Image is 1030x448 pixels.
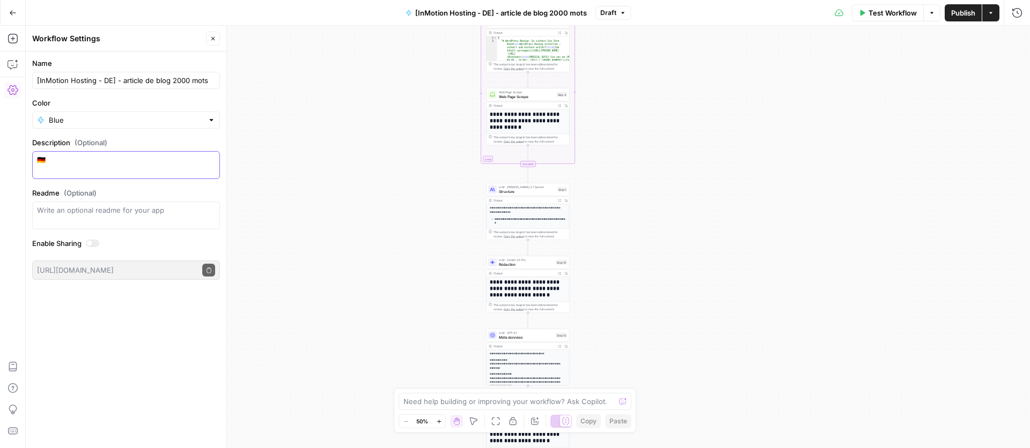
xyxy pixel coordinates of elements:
[527,167,529,183] g: Edge from step_3-iteration-end to step_1
[32,33,203,44] div: Workflow Settings
[527,313,529,328] g: Edge from step_10 to step_13
[504,140,524,143] span: Copy the output
[499,262,554,267] span: Rédaction
[494,344,555,348] div: Output
[580,416,597,426] span: Copy
[869,8,917,18] span: Test Workflow
[945,4,982,21] button: Publish
[415,8,587,18] span: [InMotion Hosting - DE] - article de blog 2000 mots
[504,67,524,70] span: Copy the output
[494,62,567,71] div: This output is too large & has been abbreviated for review. to view the full content.
[605,414,631,428] button: Paste
[499,94,555,99] span: Web Page Scrape
[595,6,631,20] button: Draft
[416,417,428,425] span: 50%
[499,185,555,189] span: LLM · [PERSON_NAME] 3.7 Sonnet
[557,92,568,97] div: Step 4
[576,414,601,428] button: Copy
[520,161,536,167] div: Complete
[37,75,215,86] input: Untitled
[556,333,567,338] div: Step 13
[499,189,555,194] span: Structure
[37,154,215,176] textarea: 🇩🇪
[951,8,975,18] span: Publish
[494,230,567,238] div: This output is too large & has been abbreviated for review. to view the full content.
[64,188,97,198] span: (Optional)
[399,4,593,21] button: [InMotion Hosting - DE] - article de blog 2000 mots
[494,31,555,35] div: Output
[32,238,220,249] label: Enable Sharing
[487,16,570,72] div: LoopIterationOutput[ "# WordPress Backup: So sichern Sie Ihre Daten\n\nWordPress Backup erstellen...
[494,303,567,311] div: This output is too large & has been abbreviated for review. to view the full content.
[499,90,555,94] span: Web Page Scrape
[499,331,554,335] span: LLM · GPT-4.1
[494,103,555,108] div: Output
[556,260,567,265] div: Step 10
[852,4,923,21] button: Test Workflow
[494,135,567,144] div: This output is too large & has been abbreviated for review. to view the full content.
[600,8,616,18] span: Draft
[504,308,524,311] span: Copy the output
[75,137,107,148] span: (Optional)
[487,161,570,167] div: Complete
[494,198,555,203] div: Output
[527,386,529,401] g: Edge from step_13 to step_5
[557,187,567,192] div: Step 1
[494,271,555,275] div: Output
[494,36,497,40] span: Toggle code folding, rows 1 through 3
[32,137,220,148] label: Description
[609,416,627,426] span: Paste
[487,36,497,40] div: 1
[32,58,220,69] label: Name
[32,188,220,198] label: Readme
[527,240,529,256] g: Edge from step_1 to step_10
[32,98,220,108] label: Color
[49,115,203,125] input: Blue
[499,258,554,262] span: LLM · Gemini 2.5 Pro
[504,235,524,238] span: Copy the output
[527,72,529,88] g: Edge from step_3 to step_4
[499,334,554,340] span: Méta données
